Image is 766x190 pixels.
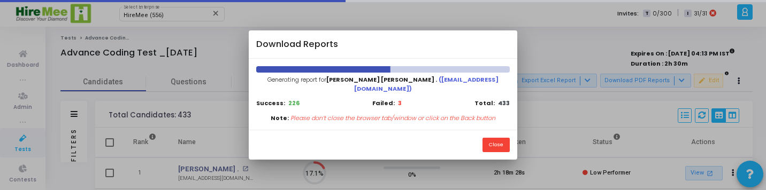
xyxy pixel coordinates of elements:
[482,138,510,152] button: Close
[398,99,402,108] b: 3
[354,75,499,93] span: ([EMAIL_ADDRESS][DOMAIN_NAME])
[290,114,495,123] p: Please don’t close the browser tab/window or click on the Back button
[256,38,338,51] h4: Download Reports
[267,75,499,93] span: Generating report for
[271,114,289,123] b: Note:
[372,99,395,108] b: Failed:
[326,75,437,84] span: [PERSON_NAME] [PERSON_NAME] .
[256,99,285,107] b: Success:
[288,99,300,107] b: 226
[498,99,510,107] b: 433
[474,99,495,107] b: Total:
